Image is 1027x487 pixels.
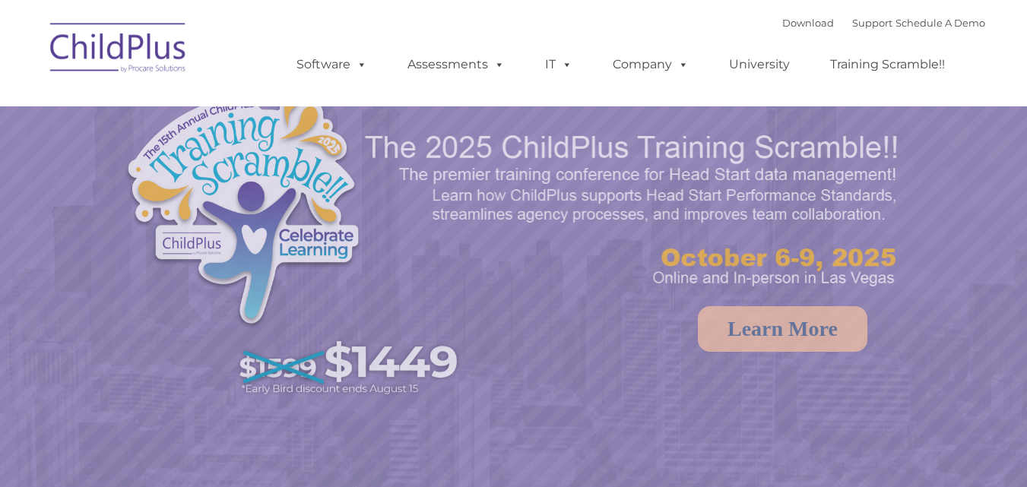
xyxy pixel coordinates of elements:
[392,49,520,80] a: Assessments
[815,49,960,80] a: Training Scramble!!
[895,17,985,29] a: Schedule A Demo
[281,49,382,80] a: Software
[530,49,588,80] a: IT
[698,306,867,352] a: Learn More
[782,17,834,29] a: Download
[852,17,892,29] a: Support
[597,49,704,80] a: Company
[714,49,805,80] a: University
[43,12,195,88] img: ChildPlus by Procare Solutions
[782,17,985,29] font: |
